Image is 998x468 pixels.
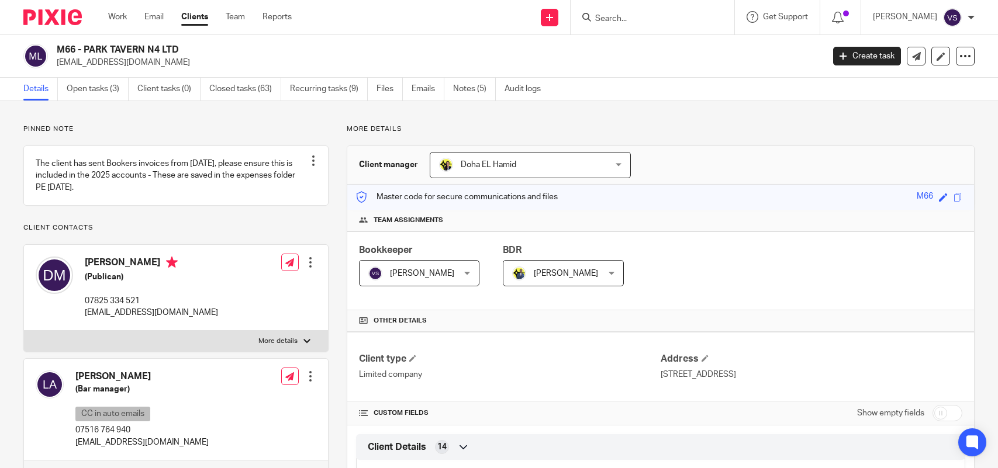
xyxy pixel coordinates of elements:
a: Team [226,11,245,23]
h3: Client manager [359,159,418,171]
span: Bookkeeper [359,245,413,255]
span: Other details [374,316,427,325]
img: svg%3E [23,44,48,68]
img: svg%3E [368,266,382,280]
p: 07516 764 940 [75,424,209,436]
div: M66 [917,190,933,204]
a: Reports [263,11,292,23]
a: Emails [412,78,444,100]
p: Master code for secure communications and files [356,191,558,203]
h2: M66 - PARK TAVERN N4 LTD [57,44,664,56]
a: Open tasks (3) [67,78,129,100]
h5: (Publican) [85,271,218,283]
h4: Client type [359,353,661,365]
label: Show empty fields [857,407,924,419]
span: 14 [437,441,447,453]
p: [EMAIL_ADDRESS][DOMAIN_NAME] [85,307,218,318]
span: Team assignments [374,216,443,225]
p: [STREET_ADDRESS] [661,369,962,380]
a: Details [23,78,58,100]
p: [PERSON_NAME] [873,11,937,23]
a: Closed tasks (63) [209,78,281,100]
img: Doha-Starbridge.jpg [439,158,453,172]
p: CC in auto emails [75,407,150,421]
a: Work [108,11,127,23]
span: [PERSON_NAME] [390,269,454,278]
img: svg%3E [943,8,962,27]
img: svg%3E [36,370,64,398]
span: Get Support [763,13,808,21]
h4: CUSTOM FIELDS [359,408,661,418]
p: Client contacts [23,223,329,233]
img: Pixie [23,9,82,25]
a: Audit logs [505,78,550,100]
span: BDR [503,245,522,255]
input: Search [594,14,699,25]
a: Files [377,78,403,100]
i: Primary [166,256,178,268]
a: Clients [181,11,208,23]
span: Doha EL Hamid [461,161,516,169]
p: [EMAIL_ADDRESS][DOMAIN_NAME] [57,57,816,68]
img: svg%3E [36,256,73,294]
p: More details [347,124,975,134]
a: Recurring tasks (9) [290,78,368,100]
p: Limited company [359,369,661,380]
span: [PERSON_NAME] [534,269,598,278]
p: Pinned note [23,124,329,134]
a: Notes (5) [453,78,496,100]
p: 07825 334 521 [85,295,218,307]
p: [EMAIL_ADDRESS][DOMAIN_NAME] [75,436,209,448]
p: More details [258,337,298,346]
span: Client Details [368,441,426,453]
a: Create task [833,47,901,65]
h4: [PERSON_NAME] [85,256,218,271]
a: Client tasks (0) [137,78,201,100]
img: Dennis-Starbridge.jpg [512,266,526,280]
h4: Address [661,353,962,365]
a: Email [144,11,164,23]
h4: [PERSON_NAME] [75,370,209,383]
h5: (Bar manager) [75,383,209,395]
